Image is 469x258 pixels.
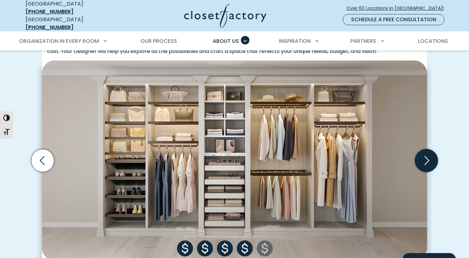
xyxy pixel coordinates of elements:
span: Inspiration [279,37,311,45]
button: Next slide [412,146,440,175]
span: Partners [350,37,376,45]
span: Locations [418,37,448,45]
span: Our Process [141,37,177,45]
a: Over 60 Locations in [GEOGRAPHIC_DATA]! [346,3,450,14]
a: Schedule a Free Consultation [343,14,444,25]
div: [GEOGRAPHIC_DATA] [26,16,121,31]
nav: Primary Menu [14,32,455,50]
img: Closet Factory Logo [184,4,266,28]
a: [PHONE_NUMBER] [26,24,73,31]
span: Organization in Every Room [19,37,99,45]
span: Over 60 Locations in [GEOGRAPHIC_DATA]! [346,5,449,12]
button: Previous slide [29,146,57,175]
a: [PHONE_NUMBER] [26,8,73,15]
span: About Us [213,37,239,45]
